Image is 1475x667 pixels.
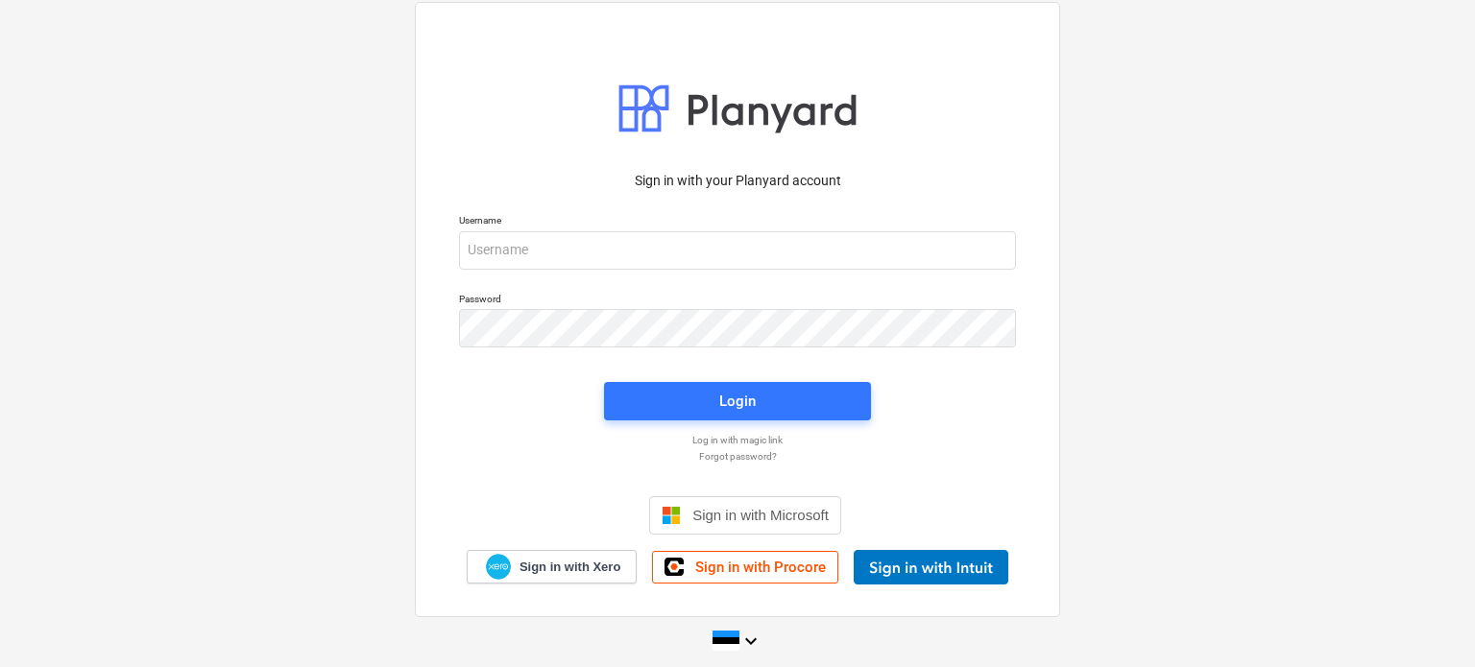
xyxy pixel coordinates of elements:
[604,382,871,420] button: Login
[459,293,1016,309] p: Password
[652,551,838,584] a: Sign in with Procore
[719,389,756,414] div: Login
[520,559,620,576] span: Sign in with Xero
[449,450,1026,463] a: Forgot password?
[692,507,829,523] span: Sign in with Microsoft
[449,434,1026,446] a: Log in with magic link
[662,506,681,525] img: Microsoft logo
[695,559,826,576] span: Sign in with Procore
[459,171,1016,191] p: Sign in with your Planyard account
[467,550,638,584] a: Sign in with Xero
[739,630,762,653] i: keyboard_arrow_down
[486,554,511,580] img: Xero logo
[459,214,1016,230] p: Username
[459,231,1016,270] input: Username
